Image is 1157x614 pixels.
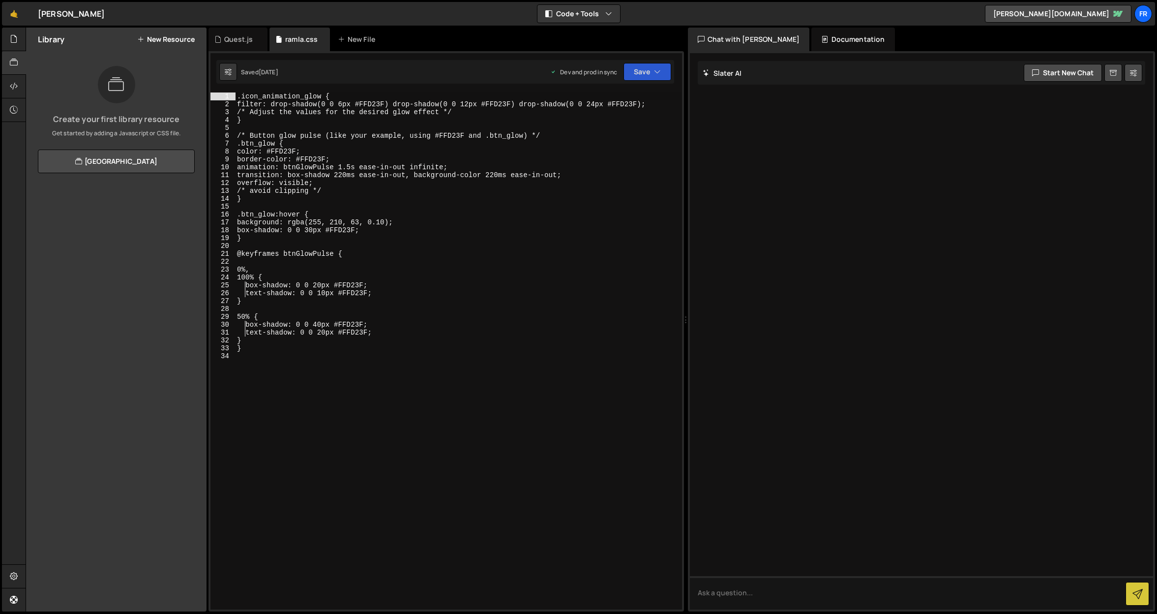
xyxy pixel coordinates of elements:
[2,2,26,26] a: 🤙
[210,218,236,226] div: 17
[259,68,278,76] div: [DATE]
[210,344,236,352] div: 33
[688,28,810,51] div: Chat with [PERSON_NAME]
[210,195,236,203] div: 14
[550,68,617,76] div: Dev and prod in sync
[210,203,236,211] div: 15
[210,226,236,234] div: 18
[210,124,236,132] div: 5
[210,321,236,329] div: 30
[1134,5,1152,23] a: Fr
[210,305,236,313] div: 28
[338,34,379,44] div: New File
[210,234,236,242] div: 19
[210,116,236,124] div: 4
[210,108,236,116] div: 3
[34,115,199,123] h3: Create your first library resource
[224,34,253,44] div: Quest.js
[285,34,318,44] div: ramla.css
[210,242,236,250] div: 20
[210,250,236,258] div: 21
[623,63,671,81] button: Save
[811,28,894,51] div: Documentation
[210,313,236,321] div: 29
[210,258,236,266] div: 22
[985,5,1131,23] a: [PERSON_NAME][DOMAIN_NAME]
[34,129,199,138] p: Get started by adding a Javascript or CSS file.
[210,132,236,140] div: 6
[210,179,236,187] div: 12
[210,274,236,281] div: 24
[210,100,236,108] div: 2
[38,8,105,20] div: [PERSON_NAME]
[210,171,236,179] div: 11
[210,211,236,218] div: 16
[210,187,236,195] div: 13
[137,35,195,43] button: New Resource
[210,337,236,344] div: 32
[210,352,236,360] div: 34
[210,297,236,305] div: 27
[38,34,64,45] h2: Library
[210,266,236,274] div: 23
[210,329,236,337] div: 31
[210,155,236,163] div: 9
[210,289,236,297] div: 26
[210,281,236,289] div: 25
[241,68,278,76] div: Saved
[210,92,236,100] div: 1
[537,5,620,23] button: Code + Tools
[210,148,236,155] div: 8
[1024,64,1102,82] button: Start new chat
[38,150,195,173] a: [GEOGRAPHIC_DATA]
[210,140,236,148] div: 7
[703,68,742,78] h2: Slater AI
[210,163,236,171] div: 10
